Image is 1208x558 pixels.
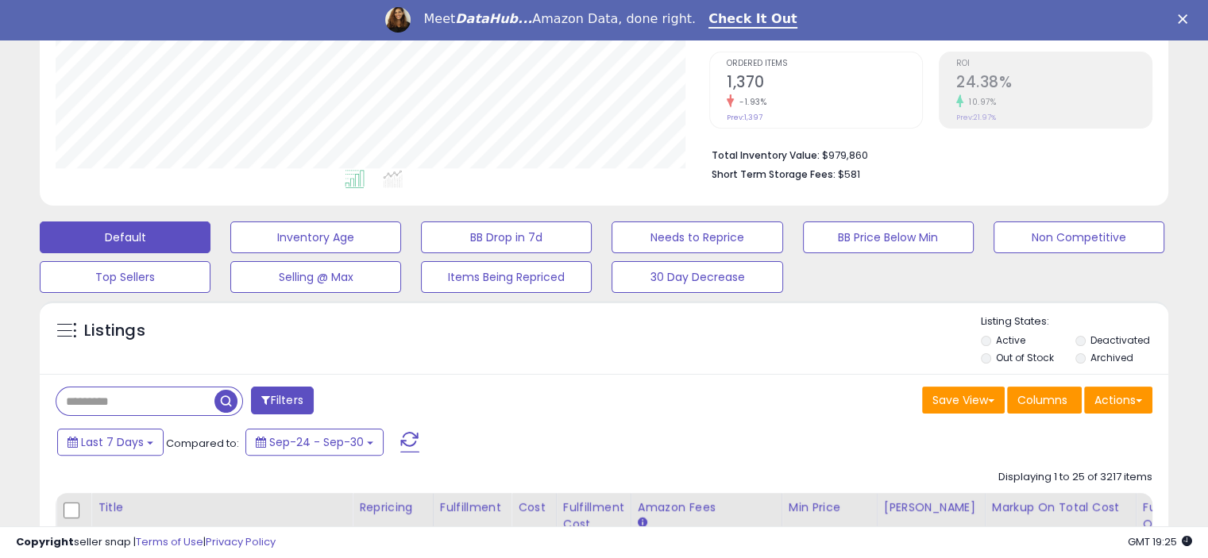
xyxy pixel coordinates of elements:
[518,499,550,516] div: Cost
[40,221,210,253] button: Default
[981,314,1168,329] p: Listing States:
[136,534,203,549] a: Terms of Use
[421,261,592,293] button: Items Being Repriced
[16,534,74,549] strong: Copyright
[16,535,276,550] div: seller snap | |
[57,429,164,456] button: Last 7 Days
[245,429,384,456] button: Sep-24 - Sep-30
[985,493,1136,556] th: The percentage added to the cost of goods (COGS) that forms the calculator for Min & Max prices.
[712,144,1140,164] li: $979,860
[712,167,836,181] b: Short Term Storage Fees:
[727,73,922,94] h2: 1,370
[956,113,996,122] small: Prev: 21.97%
[166,436,239,451] span: Compared to:
[838,167,860,182] span: $581
[81,434,144,450] span: Last 7 Days
[563,499,624,533] div: Fulfillment Cost
[956,60,1152,68] span: ROI
[727,60,922,68] span: Ordered Items
[1090,333,1149,347] label: Deactivated
[956,73,1152,94] h2: 24.38%
[359,499,426,516] div: Repricing
[230,221,401,253] button: Inventory Age
[1084,387,1152,414] button: Actions
[712,148,820,162] b: Total Inventory Value:
[996,333,1025,347] label: Active
[423,11,696,27] div: Meet Amazon Data, done right.
[998,470,1152,485] div: Displaying 1 to 25 of 3217 items
[996,351,1054,364] label: Out of Stock
[230,261,401,293] button: Selling @ Max
[84,320,145,342] h5: Listings
[884,499,978,516] div: [PERSON_NAME]
[1128,534,1192,549] span: 2025-10-8 19:25 GMT
[269,434,364,450] span: Sep-24 - Sep-30
[612,261,782,293] button: 30 Day Decrease
[1007,387,1082,414] button: Columns
[455,11,532,26] i: DataHub...
[1090,351,1133,364] label: Archived
[994,221,1164,253] button: Non Competitive
[612,221,782,253] button: Needs to Reprice
[727,113,762,122] small: Prev: 1,397
[992,499,1129,516] div: Markup on Total Cost
[789,499,870,516] div: Min Price
[206,534,276,549] a: Privacy Policy
[40,261,210,293] button: Top Sellers
[251,387,313,414] button: Filters
[803,221,974,253] button: BB Price Below Min
[734,96,766,108] small: -1.93%
[638,499,775,516] div: Amazon Fees
[922,387,1005,414] button: Save View
[708,11,797,29] a: Check It Out
[385,7,411,33] img: Profile image for Georgie
[1178,14,1194,24] div: Close
[421,221,592,253] button: BB Drop in 7d
[1017,392,1067,408] span: Columns
[1143,499,1198,533] div: Fulfillable Quantity
[440,499,504,516] div: Fulfillment
[98,499,345,516] div: Title
[963,96,996,108] small: 10.97%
